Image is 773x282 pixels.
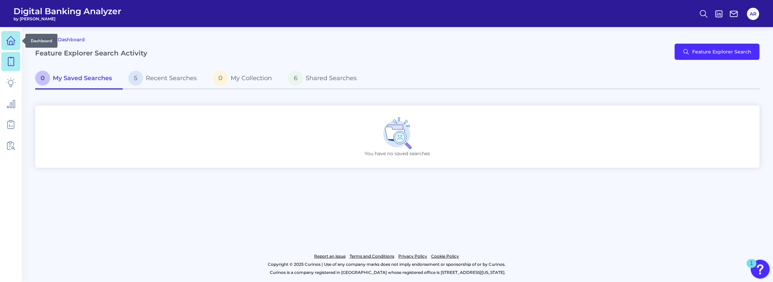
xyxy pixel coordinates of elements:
span: Recent Searches [146,74,197,82]
button: Feature Explorer Search [675,44,759,60]
p: Curinos is a company registered in [GEOGRAPHIC_DATA] whose registered office is [STREET_ADDRESS][... [35,268,740,277]
span: Digital Banking Analyzer [14,6,121,16]
span: 6 [288,71,303,86]
div: 1 [750,263,753,272]
a: Terms and Conditions [350,252,394,260]
span: by [PERSON_NAME] [14,16,121,21]
button: Open Resource Center, 1 new notification [751,260,770,279]
span: 0 [35,71,50,86]
a: 6Shared Searches [283,68,368,90]
span: My Collection [231,74,272,82]
a: 0My Collection [208,68,283,90]
span: Shared Searches [306,74,357,82]
p: Copyright © 2025 Curinos | Use of any company marks does not imply endorsement or sponsorship of ... [33,260,740,268]
span: 0 [213,71,228,86]
h2: Feature Explorer Search Activity [35,49,147,57]
span: My Saved Searches [53,74,112,82]
div: You have no saved searches [35,105,759,168]
a: Cookie Policy [431,252,459,260]
a: Go to Dashboard [35,36,85,44]
span: Feature Explorer Search [692,49,751,54]
a: 5Recent Searches [123,68,208,90]
a: Privacy Policy [398,252,427,260]
a: 0My Saved Searches [35,68,123,90]
button: AR [747,8,759,20]
a: Report an issue [314,252,346,260]
span: 5 [128,71,143,86]
div: Dashboard [25,34,57,48]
